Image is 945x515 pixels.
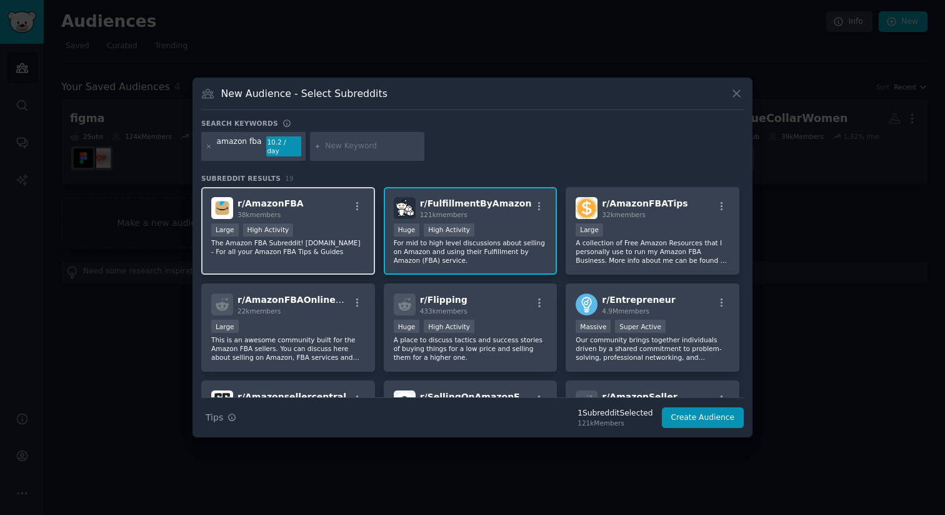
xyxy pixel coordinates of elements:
p: This is an awesome community built for the Amazon FBA sellers. You can discuss here about selling... [211,335,365,362]
span: r/ Amazonsellercentral [237,392,346,402]
span: r/ SellingOnAmazonFBA [420,392,534,402]
input: New Keyword [325,141,420,152]
div: Large [211,320,239,333]
button: Create Audience [662,407,744,429]
div: Super Active [615,320,666,333]
img: Entrepreneur [576,293,597,315]
div: Huge [394,223,420,237]
p: A place to discuss tactics and success stories of buying things for a low price and selling them ... [394,335,547,362]
div: High Activity [243,223,294,237]
p: The Amazon FBA Subreddit! [DOMAIN_NAME] - For all your Amazon FBA Tips & Guides [211,238,365,256]
span: r/ Flipping [420,295,467,305]
div: 121k Members [577,419,652,427]
div: Large [211,223,239,237]
p: Our community brings together individuals driven by a shared commitment to problem-solving, profe... [576,335,729,362]
span: 433k members [420,307,467,315]
div: High Activity [424,320,474,333]
h3: New Audience - Select Subreddits [221,87,387,100]
div: High Activity [424,223,474,237]
img: Amazonsellercentral [211,390,233,412]
span: 121k members [420,211,467,218]
span: Subreddit Results [201,174,281,183]
img: AmazonFBATips [576,197,597,219]
p: For mid to high level discussions about selling on Amazon and using their Fulfillment by Amazon (... [394,238,547,265]
img: AmazonFBA [211,197,233,219]
span: Tips [206,411,223,424]
img: SellingOnAmazonFBA [394,390,416,412]
div: 10.2 / day [266,136,301,156]
h3: Search keywords [201,119,278,128]
span: r/ FulfillmentByAmazon [420,198,532,208]
p: A collection of Free Amazon Resources that I personally use to run my Amazon FBA Business. More i... [576,238,729,265]
button: Tips [201,407,241,429]
div: 1 Subreddit Selected [577,408,652,419]
span: 38k members [237,211,281,218]
span: 19 [285,175,294,182]
div: Massive [576,320,611,333]
span: r/ AmazonFBAOnlineRetail [237,295,364,305]
span: 4.9M members [602,307,649,315]
div: Huge [394,320,420,333]
div: amazon fba [217,136,262,156]
img: FulfillmentByAmazon [394,197,416,219]
div: Large [576,223,603,237]
span: r/ Entrepreneur [602,295,675,305]
span: 32k members [602,211,645,218]
span: r/ AmazonFBATips [602,198,687,208]
span: 22k members [237,307,281,315]
span: r/ AmazonSeller [602,392,677,402]
span: r/ AmazonFBA [237,198,304,208]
